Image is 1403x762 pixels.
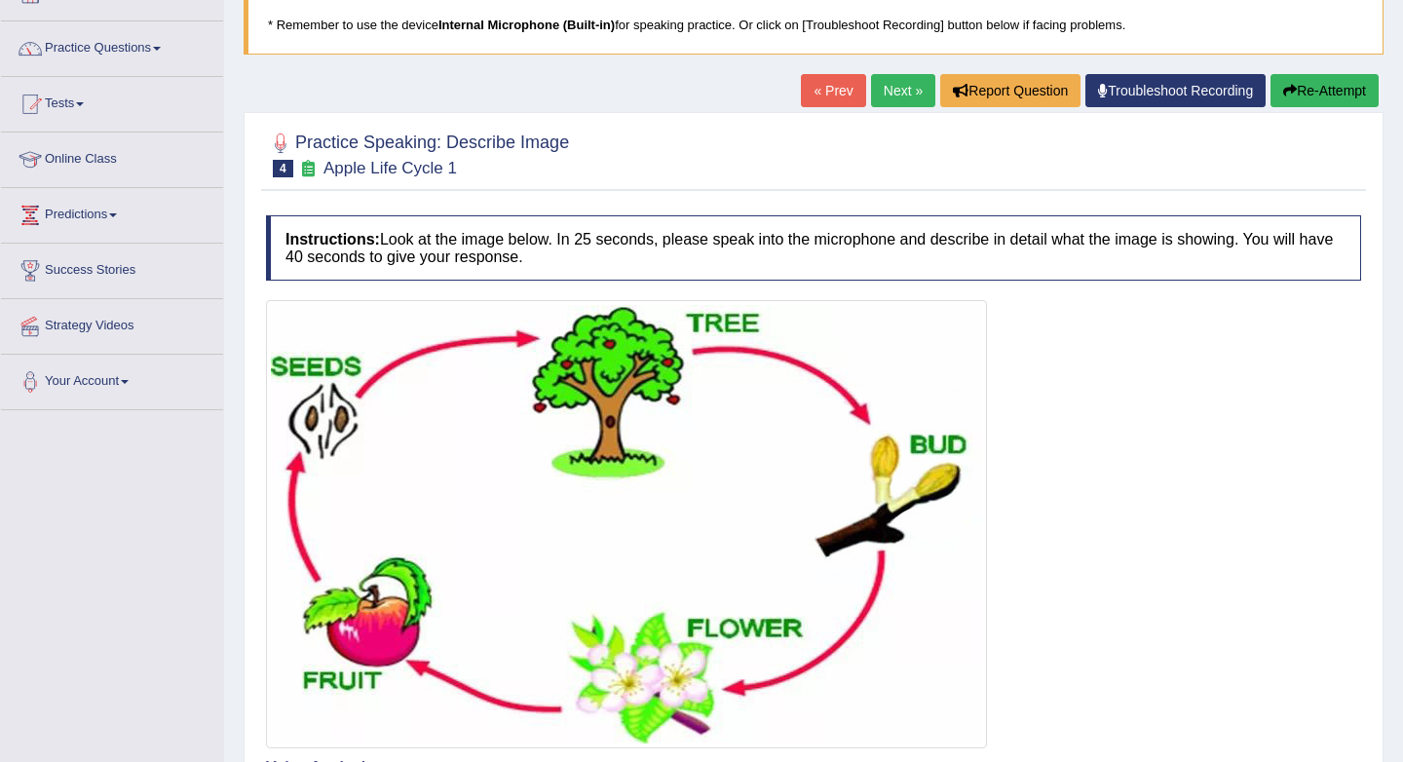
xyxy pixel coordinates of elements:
[323,159,457,177] small: Apple Life Cycle 1
[273,160,293,177] span: 4
[285,231,380,248] b: Instructions:
[1,299,223,348] a: Strategy Videos
[1,188,223,237] a: Predictions
[801,74,865,107] a: « Prev
[266,129,569,177] h2: Practice Speaking: Describe Image
[1,355,223,403] a: Your Account
[266,215,1361,281] h4: Look at the image below. In 25 seconds, please speak into the microphone and describe in detail w...
[438,18,615,32] b: Internal Microphone (Built-in)
[1270,74,1379,107] button: Re-Attempt
[1,77,223,126] a: Tests
[1,21,223,70] a: Practice Questions
[298,160,319,178] small: Exam occurring question
[1,133,223,181] a: Online Class
[1,244,223,292] a: Success Stories
[1085,74,1266,107] a: Troubleshoot Recording
[871,74,935,107] a: Next »
[940,74,1081,107] button: Report Question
